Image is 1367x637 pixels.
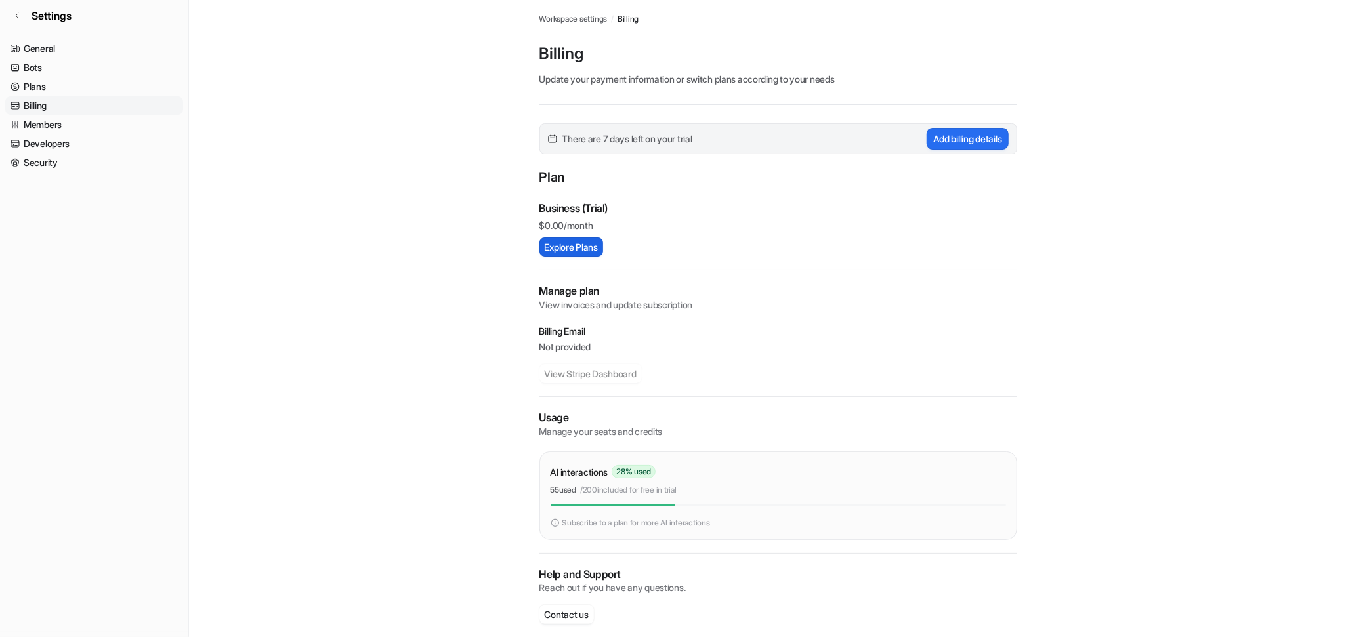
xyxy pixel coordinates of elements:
[539,13,608,25] a: Workspace settings
[539,410,1017,425] p: Usage
[612,465,656,478] span: 28 % used
[539,283,1017,298] h2: Manage plan
[539,605,594,624] button: Contact us
[5,154,183,172] a: Security
[562,132,692,146] span: There are 7 days left on your trial
[539,581,1017,594] p: Reach out if you have any questions.
[539,425,1017,438] p: Manage your seats and credits
[611,13,614,25] span: /
[5,134,183,153] a: Developers
[548,134,557,144] img: calender-icon.svg
[539,340,1017,354] p: Not provided
[618,13,639,25] a: Billing
[562,517,710,529] p: Subscribe to a plan for more AI interactions
[539,298,1017,312] p: View invoices and update subscription
[32,8,72,24] span: Settings
[539,325,1017,338] p: Billing Email
[927,128,1009,150] button: Add billing details
[539,364,642,383] button: View Stripe Dashboard
[539,200,608,216] p: Business (Trial)
[539,167,1017,190] p: Plan
[539,567,1017,582] p: Help and Support
[5,77,183,96] a: Plans
[539,43,1017,64] p: Billing
[539,72,1017,86] p: Update your payment information or switch plans according to your needs
[539,237,603,257] button: Explore Plans
[5,58,183,77] a: Bots
[5,115,183,134] a: Members
[539,218,1017,232] p: $ 0.00/month
[5,96,183,115] a: Billing
[5,39,183,58] a: General
[551,484,577,496] p: 55 used
[551,465,608,479] p: AI interactions
[580,484,677,496] p: / 200 included for free in trial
